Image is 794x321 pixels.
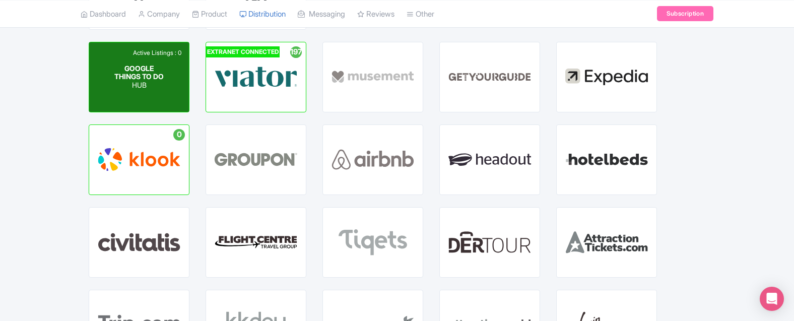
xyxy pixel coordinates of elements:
[89,42,189,112] a: 0 Active Listings : 0 GOOGLE THINGS TO DO HUB
[114,63,164,81] span: GOOGLE THINGS TO DO
[130,48,184,57] div: Active Listings : 0
[760,287,784,311] div: Open Intercom Messenger
[206,42,306,112] a: EXTRANET CONNECTED 197
[657,6,713,21] a: Subscription
[89,124,189,195] a: 0
[114,81,164,90] p: HUB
